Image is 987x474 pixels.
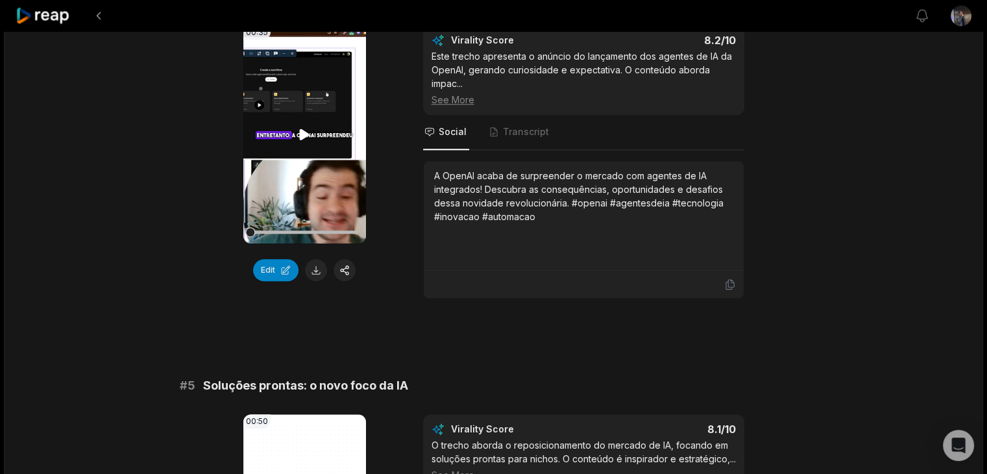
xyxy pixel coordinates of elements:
span: # 5 [180,377,195,395]
div: 8.2 /10 [596,34,736,47]
button: Edit [253,259,299,281]
div: See More [432,93,736,106]
nav: Tabs [423,115,744,150]
video: Your browser does not support mp4 format. [243,25,366,243]
span: Social [439,125,467,138]
div: 8.1 /10 [596,423,736,436]
div: Virality Score [451,423,591,436]
span: Transcript [503,125,549,138]
span: Soluções prontas: o novo foco da IA [203,377,408,395]
div: Open Intercom Messenger [943,430,974,461]
div: Este trecho apresenta o anúncio do lançamento dos agentes de IA da OpenAI, gerando curiosidade e ... [432,49,736,106]
div: A OpenAI acaba de surpreender o mercado com agentes de IA integrados! Descubra as consequências, ... [434,169,733,223]
div: Virality Score [451,34,591,47]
